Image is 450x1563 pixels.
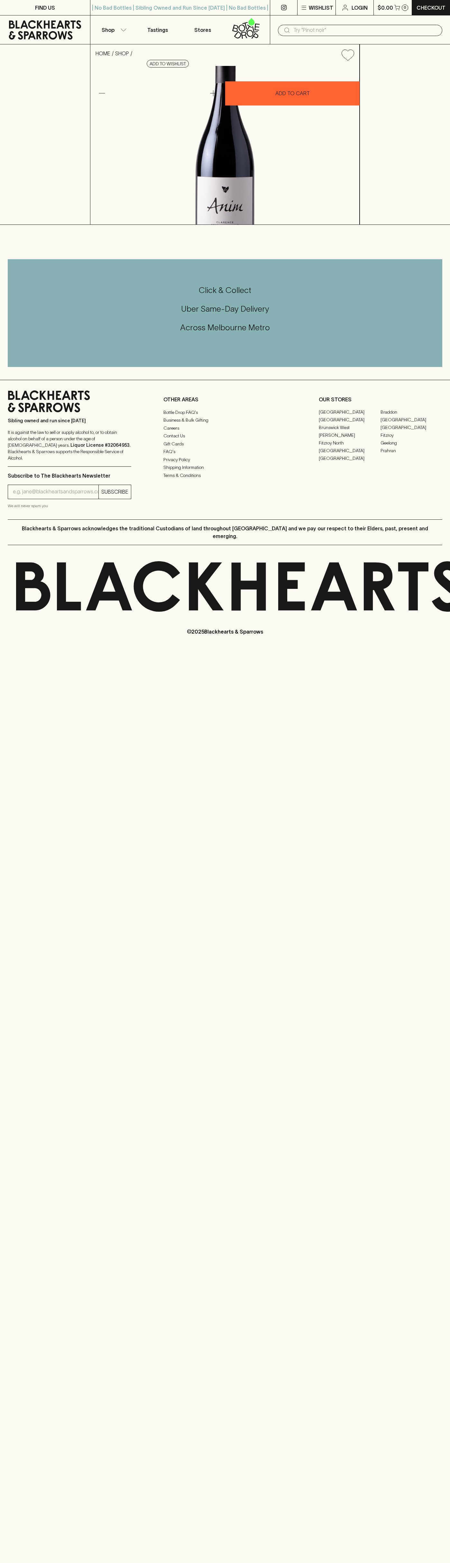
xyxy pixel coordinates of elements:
[96,50,110,56] a: HOME
[8,429,131,461] p: It is against the law to sell or supply alcohol to, or to obtain alcohol on behalf of a person un...
[163,440,287,448] a: Gift Cards
[163,464,287,471] a: Shipping Information
[8,417,131,424] p: Sibling owned and run since [DATE]
[339,47,357,63] button: Add to wishlist
[319,408,381,416] a: [GEOGRAPHIC_DATA]
[194,26,211,34] p: Stores
[8,285,442,296] h5: Click & Collect
[381,432,442,439] a: Fitzroy
[90,15,135,44] button: Shop
[381,424,442,432] a: [GEOGRAPHIC_DATA]
[319,439,381,447] a: Fitzroy North
[35,4,55,12] p: FIND US
[102,26,115,34] p: Shop
[163,471,287,479] a: Terms & Conditions
[163,408,287,416] a: Bottle Drop FAQ's
[101,488,128,496] p: SUBSCRIBE
[147,60,189,68] button: Add to wishlist
[8,259,442,367] div: Call to action block
[147,26,168,34] p: Tastings
[319,455,381,462] a: [GEOGRAPHIC_DATA]
[275,89,310,97] p: ADD TO CART
[378,4,393,12] p: $0.00
[319,416,381,424] a: [GEOGRAPHIC_DATA]
[404,6,406,9] p: 0
[8,322,442,333] h5: Across Melbourne Metro
[70,443,130,448] strong: Liquor License #32064953
[319,396,442,403] p: OUR STORES
[180,15,225,44] a: Stores
[225,81,360,105] button: ADD TO CART
[135,15,180,44] a: Tastings
[381,447,442,455] a: Prahran
[163,456,287,463] a: Privacy Policy
[417,4,445,12] p: Checkout
[163,396,287,403] p: OTHER AREAS
[381,439,442,447] a: Geelong
[319,432,381,439] a: [PERSON_NAME]
[115,50,129,56] a: SHOP
[319,447,381,455] a: [GEOGRAPHIC_DATA]
[8,503,131,509] p: We will never spam you
[381,408,442,416] a: Braddon
[8,304,442,314] h5: Uber Same-Day Delivery
[163,424,287,432] a: Careers
[319,424,381,432] a: Brunswick West
[90,66,359,224] img: 37304.png
[163,416,287,424] a: Business & Bulk Gifting
[293,25,437,35] input: Try "Pinot noir"
[163,448,287,456] a: FAQ's
[381,416,442,424] a: [GEOGRAPHIC_DATA]
[13,487,98,497] input: e.g. jane@blackheartsandsparrows.com.au
[13,525,437,540] p: Blackhearts & Sparrows acknowledges the traditional Custodians of land throughout [GEOGRAPHIC_DAT...
[352,4,368,12] p: Login
[309,4,333,12] p: Wishlist
[163,432,287,440] a: Contact Us
[99,485,131,499] button: SUBSCRIBE
[8,472,131,480] p: Subscribe to The Blackhearts Newsletter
